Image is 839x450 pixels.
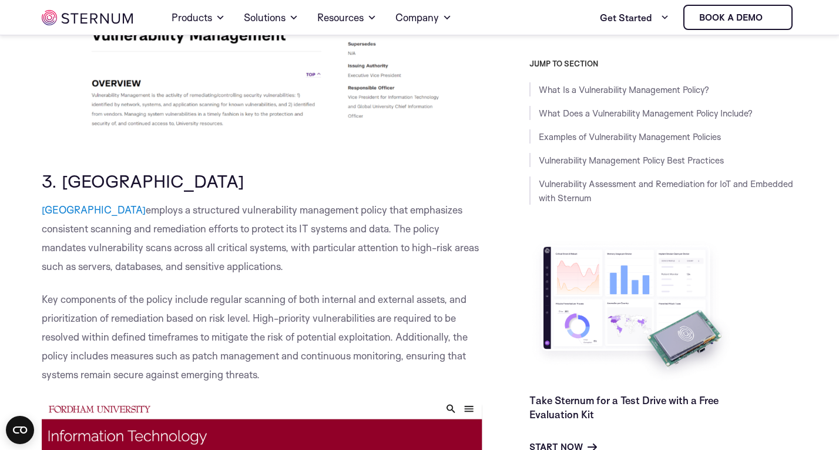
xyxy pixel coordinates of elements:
a: [GEOGRAPHIC_DATA] [42,204,146,216]
span: employs a structured vulnerability management policy that emphasizes consistent scanning and reme... [42,204,479,272]
button: Open CMP widget [6,416,34,444]
a: Vulnerability Management Policy Best Practices [539,155,724,166]
img: Take Sternum for a Test Drive with a Free Evaluation Kit [529,238,735,384]
a: Vulnerability Assessment and Remediation for IoT and Embedded with Sternum [539,178,793,204]
a: Company [395,1,452,34]
a: Book a demo [683,5,793,30]
img: sternum iot [767,13,777,22]
span: 3. [GEOGRAPHIC_DATA] [42,170,244,192]
a: Products [172,1,225,34]
h3: JUMP TO SECTION [529,59,797,68]
a: What Is a Vulnerability Management Policy? [539,84,709,95]
a: Solutions [244,1,298,34]
span: Key components of the policy include regular scanning of both internal and external assets, and p... [42,293,468,381]
a: Take Sternum for a Test Drive with a Free Evaluation Kit [529,394,719,421]
a: Resources [317,1,377,34]
a: Examples of Vulnerability Management Policies [539,131,721,142]
img: sternum iot [42,10,132,25]
a: Get Started [600,6,669,29]
a: What Does a Vulnerability Management Policy Include? [539,108,753,119]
